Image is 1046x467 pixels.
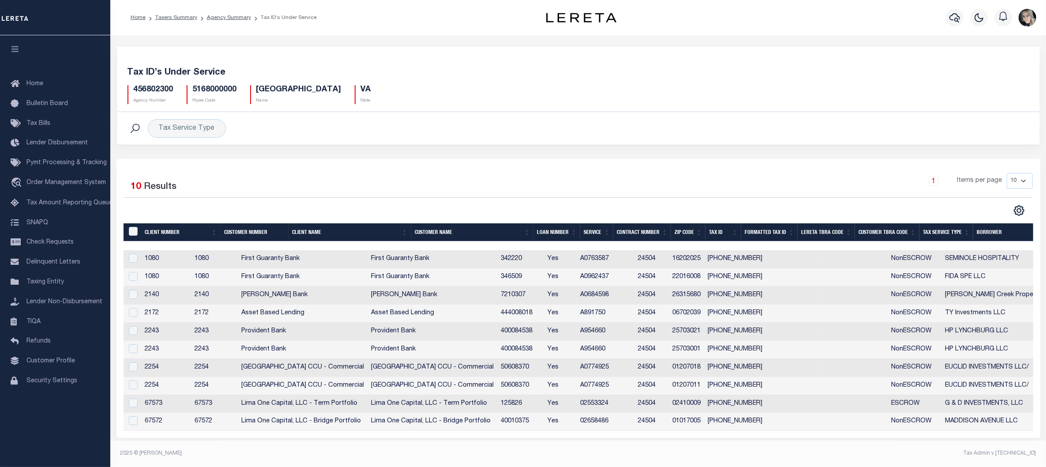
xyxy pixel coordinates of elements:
td: 2172 [191,305,238,323]
p: Name [256,98,341,104]
td: Lima One Capital, LLC - Term Portfolio [367,395,497,413]
td: NonESCROW [888,250,941,268]
td: 444008018 [497,305,544,323]
td: 24504 [634,323,669,341]
td: Yes [544,359,577,377]
td: [GEOGRAPHIC_DATA] CCU - Commercial [367,377,497,395]
td: A954660 [577,323,634,341]
th: Formatted Tax ID: activate to sort column ascending [741,223,798,241]
h5: [GEOGRAPHIC_DATA] [256,85,341,95]
td: First Guaranty Bank [238,268,367,286]
td: 67573 [141,395,191,413]
td: 50608370 [497,359,544,377]
td: Yes [544,395,577,413]
td: 1080 [191,250,238,268]
td: [PHONE_NUMBER] [704,377,766,395]
td: 25703001 [669,341,704,359]
th: Zip Code: activate to sort column ascending [671,223,705,241]
td: 25703021 [669,323,704,341]
td: 125826 [497,395,544,413]
td: 24504 [634,395,669,413]
td: Yes [544,377,577,395]
td: 67573 [191,395,238,413]
td: [GEOGRAPHIC_DATA] CCU - Commercial [238,359,367,377]
li: Tax ID’s Under Service [251,14,317,22]
td: 24504 [634,413,669,431]
h5: VA [361,85,371,95]
td: A891750 [577,305,634,323]
td: [PERSON_NAME] Bank [238,286,367,305]
td: 01017005 [669,413,704,431]
td: [PHONE_NUMBER] [704,359,766,377]
a: Agency Summary [207,15,251,20]
td: [PHONE_NUMBER] [704,268,766,286]
td: ESCROW [888,395,941,413]
td: Provident Bank [367,341,497,359]
td: 342220 [497,250,544,268]
td: NonESCROW [888,377,941,395]
td: [PHONE_NUMBER] [704,250,766,268]
td: NonESCROW [888,268,941,286]
td: 50608370 [497,377,544,395]
td: 7210307 [497,286,544,305]
span: Check Requests [26,239,74,245]
div: 2025 © [PERSON_NAME]. [114,449,578,457]
span: Tax Amount Reporting Queue [26,200,112,206]
td: Yes [544,413,577,431]
td: 02553324 [577,395,634,413]
label: Results [144,180,177,194]
td: A0774925 [577,359,634,377]
td: [PHONE_NUMBER] [704,323,766,341]
td: [GEOGRAPHIC_DATA] CCU - Commercial [367,359,497,377]
th: Contract Number: activate to sort column ascending [613,223,671,241]
td: 1080 [141,250,191,268]
td: NonESCROW [888,359,941,377]
td: 2243 [141,323,191,341]
i: travel_explore [11,177,25,189]
td: [PHONE_NUMBER] [704,413,766,431]
span: Items per page [957,176,1002,186]
td: [GEOGRAPHIC_DATA] CCU - Commercial [238,377,367,395]
td: Lima One Capital, LLC - Term Portfolio [238,395,367,413]
a: Home [131,15,146,20]
td: [PHONE_NUMBER] [704,305,766,323]
th: Loan Number: activate to sort column ascending [533,223,580,241]
td: 1080 [141,268,191,286]
p: State [361,98,371,104]
td: Provident Bank [367,323,497,341]
td: 2254 [191,359,238,377]
td: NonESCROW [888,286,941,305]
th: Tax ID: activate to sort column ascending [705,223,741,241]
td: Yes [544,268,577,286]
span: Delinquent Letters [26,259,80,265]
td: 02658486 [577,413,634,431]
span: Home [26,81,43,87]
td: 1080 [191,268,238,286]
td: 24504 [634,250,669,268]
td: NonESCROW [888,413,941,431]
td: Provident Bank [238,323,367,341]
th: Client Number: activate to sort column ascending [141,223,220,241]
h5: Tax ID’s Under Service [127,68,1029,78]
td: Lima One Capital, LLC - Bridge Portfolio [367,413,497,431]
th: Customer Number [221,223,289,241]
td: Yes [544,323,577,341]
td: 2140 [141,286,191,305]
td: A0684598 [577,286,634,305]
td: 2243 [191,341,238,359]
td: Asset Based Lending [238,305,367,323]
td: 02410009 [669,395,704,413]
td: A954660 [577,341,634,359]
td: 67572 [141,413,191,431]
td: 24504 [634,268,669,286]
td: [PHONE_NUMBER] [704,395,766,413]
td: NonESCROW [888,341,941,359]
td: 24504 [634,305,669,323]
td: [PHONE_NUMBER] [704,286,766,305]
img: logo-dark.svg [546,13,617,23]
td: 24504 [634,341,669,359]
td: 2254 [191,377,238,395]
td: 26315680 [669,286,704,305]
td: 16202025 [669,250,704,268]
td: [PHONE_NUMBER] [704,341,766,359]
